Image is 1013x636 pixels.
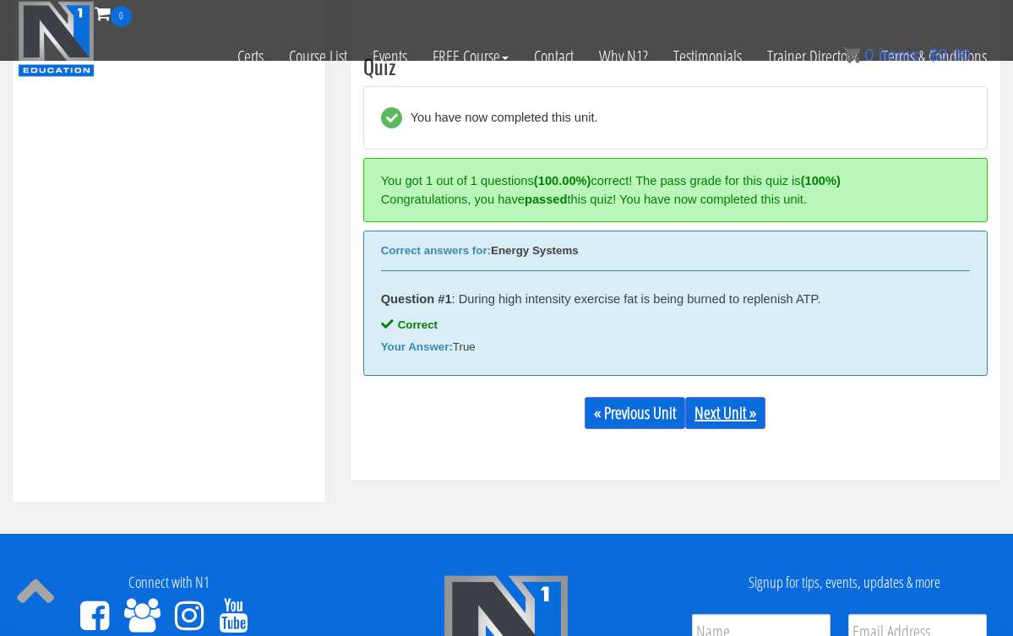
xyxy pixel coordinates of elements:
a: 0 items: $0.00 [843,46,971,64]
div: : During high intensity exercise fat is being burned to replenish ATP. [381,292,970,306]
a: Next Unit » [685,397,765,429]
div: True [381,340,970,354]
img: n1-education [18,1,95,77]
a: Testimonials [661,27,754,86]
img: icon11.png [843,46,860,63]
h4: Signup for tips, events, updates & more [688,574,1000,591]
bdi: 0.00 [929,46,971,64]
a: Certs [225,27,276,86]
a: Contact [521,27,586,86]
a: Why N1? [586,27,661,86]
div: Congratulations, you have this quiz! You have now completed this unit. [381,190,961,209]
div: You got 1 out of 1 questions correct! The pass grade for this quiz is [381,171,961,190]
a: Events [360,27,420,86]
strong: (100.00%) [534,174,591,188]
a: « Previous Unit [585,397,685,429]
span: 0 [864,46,874,64]
span: 0 [111,6,132,27]
span: items: [879,46,923,64]
b: Correct answers for: [381,244,491,257]
a: Trainer Directory [754,27,869,86]
a: Course List [276,27,360,86]
b: Your Answer: [381,340,453,353]
div: Correct [381,318,970,332]
strong: Question #1 [381,292,452,306]
h4: Connect with N1 [13,574,325,591]
strong: passed [525,193,568,206]
div: You have now completed this unit. [402,107,598,128]
a: 0 [95,2,132,24]
div: Energy Systems [381,244,970,258]
strong: (100%) [801,174,841,188]
span: $ [929,46,938,64]
a: FREE Course [420,27,521,86]
a: Terms & Conditions [869,27,999,86]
